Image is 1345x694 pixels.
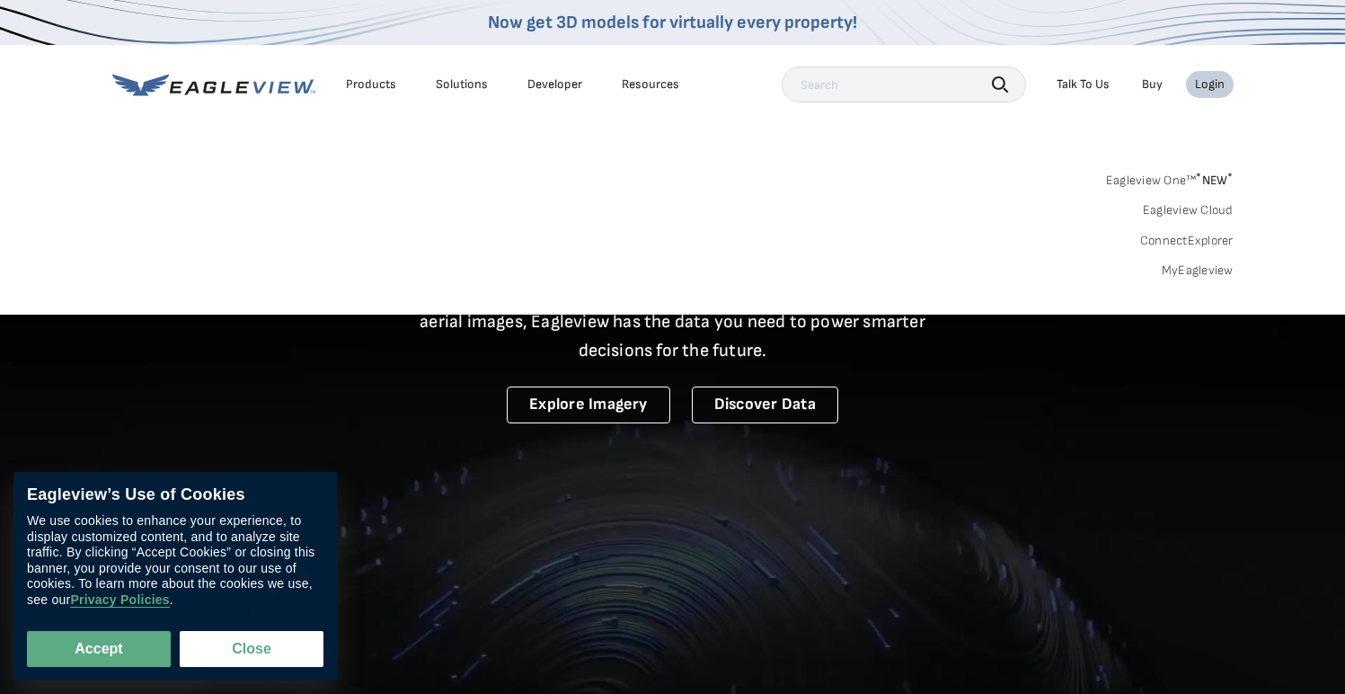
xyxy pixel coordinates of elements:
a: MyEagleview [1162,262,1234,279]
input: Search [782,67,1026,102]
button: Accept [27,631,171,667]
a: ConnectExplorer [1140,233,1234,249]
a: Discover Data [692,387,838,423]
div: Products [346,76,396,93]
a: Developer [527,76,582,93]
a: Eagleview Cloud [1143,202,1234,218]
button: Close [180,631,323,667]
div: Talk To Us [1057,76,1110,93]
a: Buy [1142,76,1163,93]
div: Login [1195,76,1225,93]
div: Solutions [436,76,488,93]
a: Explore Imagery [507,387,670,423]
div: We use cookies to enhance your experience, to display customized content, and to analyze site tra... [27,514,323,609]
a: Eagleview One™*NEW* [1106,167,1234,188]
div: Resources [622,76,679,93]
a: Privacy Policies [70,593,169,609]
p: A new era starts here. Built on more than 3.5 billion high-resolution aerial images, Eagleview ha... [398,279,948,365]
span: NEW [1196,173,1233,188]
a: Now get 3D models for virtually every property! [488,12,857,33]
div: Eagleview’s Use of Cookies [27,485,323,505]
